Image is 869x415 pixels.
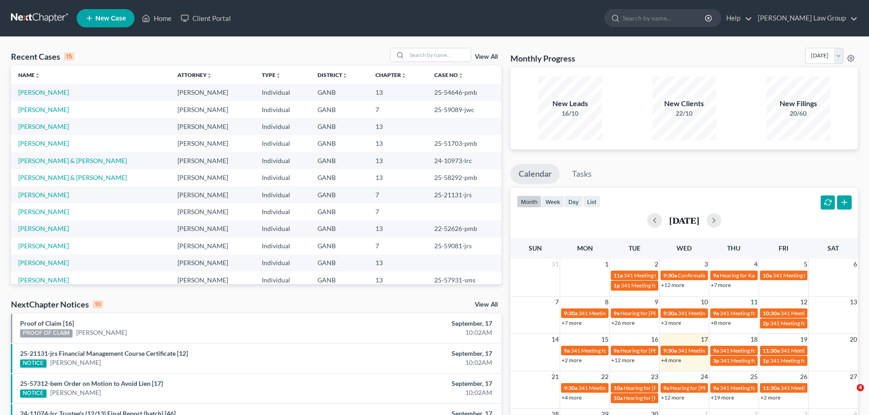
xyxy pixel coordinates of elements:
a: Tasks [564,164,600,184]
div: 22/10 [652,109,716,118]
td: GANB [310,255,368,272]
span: 9:30a [663,310,677,317]
span: 9a [713,384,719,391]
td: [PERSON_NAME] [170,169,255,186]
div: Recent Cases [11,51,74,62]
td: 13 [368,118,427,135]
td: 13 [368,255,427,272]
div: 10 [93,300,103,308]
td: 13 [368,152,427,169]
span: 8 [604,297,609,307]
span: 341 Meeting for [PERSON_NAME] [770,357,852,364]
i: unfold_more [207,73,212,78]
div: New Leads [538,98,602,109]
a: View All [475,302,498,308]
td: GANB [310,237,368,254]
span: 24 [700,371,709,382]
span: 9:30a [663,272,677,279]
td: GANB [310,118,368,135]
span: Hearing for Kannathaporn [PERSON_NAME] [720,272,827,279]
a: +3 more [661,319,681,326]
span: 25 [749,371,759,382]
span: Hearing for [PERSON_NAME] [620,347,692,354]
a: +2 more [562,357,582,364]
span: Tue [629,244,640,252]
td: 7 [368,186,427,203]
a: [PERSON_NAME] [18,208,69,215]
span: 15 [600,334,609,345]
a: [PERSON_NAME] [18,123,69,130]
a: +8 more [711,319,731,326]
span: Hearing for [PERSON_NAME] [670,384,741,391]
button: day [564,195,583,208]
span: 4 [857,384,864,391]
span: 10:30a [763,310,780,317]
span: 341 Meeting for [PERSON_NAME] & [PERSON_NAME] [578,310,709,317]
td: Individual [255,118,310,135]
input: Search by name... [407,48,471,61]
td: 25-21131-jrs [427,186,501,203]
span: 341 Meeting for [PERSON_NAME] [578,384,661,391]
td: Individual [255,101,310,118]
span: 341 Meeting for [PERSON_NAME] [720,347,802,354]
td: [PERSON_NAME] [170,152,255,169]
span: 3 [703,259,709,270]
a: [PERSON_NAME] [18,225,69,232]
a: +4 more [661,357,681,364]
td: 25-57931-sms [427,272,501,288]
a: +4 more [562,394,582,401]
span: 341 Meeting for [PERSON_NAME] [781,310,863,317]
a: 25-21131-jrs Financial Management Course Certificate [12] [20,349,188,357]
div: New Clients [652,98,716,109]
span: 9a [614,347,619,354]
div: NOTICE [20,389,47,398]
div: NextChapter Notices [11,299,103,310]
td: Individual [255,169,310,186]
span: 9:30a [564,384,578,391]
a: Attorneyunfold_more [177,72,212,78]
div: 10:02AM [341,358,492,367]
i: unfold_more [401,73,406,78]
span: 18 [749,334,759,345]
a: Case Nounfold_more [434,72,463,78]
input: Search by name... [623,10,706,26]
span: 20 [849,334,858,345]
span: 1p [763,357,769,364]
a: [PERSON_NAME] & [PERSON_NAME] [18,157,127,164]
span: 9a [564,347,570,354]
td: GANB [310,272,368,288]
span: 341 Meeting for [PERSON_NAME] [781,347,863,354]
a: [PERSON_NAME] [18,106,69,113]
span: Wed [676,244,692,252]
div: New Filings [766,98,830,109]
a: [PERSON_NAME] [50,358,101,367]
td: 22-52626-pmb [427,220,501,237]
td: [PERSON_NAME] [170,135,255,152]
td: 7 [368,237,427,254]
span: 5 [803,259,808,270]
span: 22 [600,371,609,382]
span: 341 Meeting for [PERSON_NAME] [720,310,802,317]
td: Individual [255,135,310,152]
div: NOTICE [20,359,47,368]
td: Individual [255,186,310,203]
span: 9 [654,297,659,307]
span: 26 [799,371,808,382]
span: Fri [779,244,788,252]
td: Individual [255,203,310,220]
td: GANB [310,169,368,186]
div: 20/60 [766,109,830,118]
td: 25-59089-jwc [427,101,501,118]
span: 341 Meeting for [PERSON_NAME] [720,384,802,391]
i: unfold_more [276,73,281,78]
td: 25-54646-pmb [427,84,501,101]
div: September, 17 [341,319,492,328]
button: list [583,195,600,208]
span: 6 [853,259,858,270]
td: Individual [255,84,310,101]
td: 7 [368,101,427,118]
span: 14 [551,334,560,345]
td: [PERSON_NAME] [170,101,255,118]
a: [PERSON_NAME] [18,259,69,266]
td: [PERSON_NAME] [170,84,255,101]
